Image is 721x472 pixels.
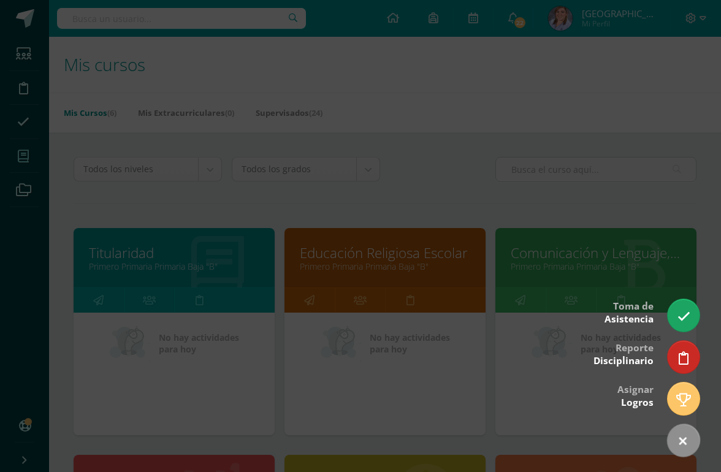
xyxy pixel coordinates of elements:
span: Logros [621,396,654,409]
span: Asistencia [605,313,654,325]
div: Toma de [605,292,654,332]
div: Asignar [617,375,654,415]
div: Reporte [593,333,654,373]
span: Disciplinario [593,354,654,367]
